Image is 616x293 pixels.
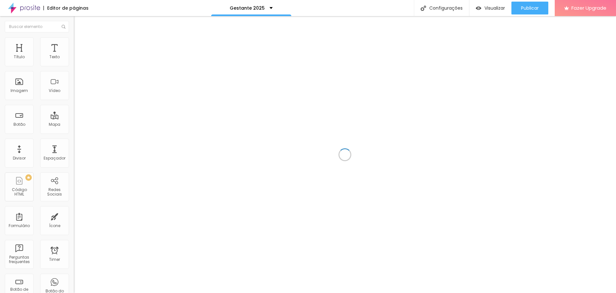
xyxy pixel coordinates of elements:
[49,224,60,228] div: Ícone
[49,88,60,93] div: Vídeo
[469,2,511,14] button: Visualizar
[476,5,481,11] img: view-1.svg
[421,5,426,11] img: Icone
[49,55,60,59] div: Texto
[42,188,67,197] div: Redes Sociais
[13,122,25,127] div: Botão
[6,255,32,264] div: Perguntas frequentes
[14,55,25,59] div: Título
[5,21,69,32] input: Buscar elemento
[49,122,60,127] div: Mapa
[511,2,548,14] button: Publicar
[13,156,26,160] div: Divisor
[62,25,65,29] img: Icone
[230,6,265,10] p: Gestante 2025
[521,5,539,11] span: Publicar
[9,224,30,228] div: Formulário
[49,257,60,262] div: Timer
[44,156,65,160] div: Espaçador
[11,88,28,93] div: Imagem
[484,5,505,11] span: Visualizar
[43,6,89,10] div: Editor de páginas
[6,188,32,197] div: Código HTML
[571,5,606,11] span: Fazer Upgrade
